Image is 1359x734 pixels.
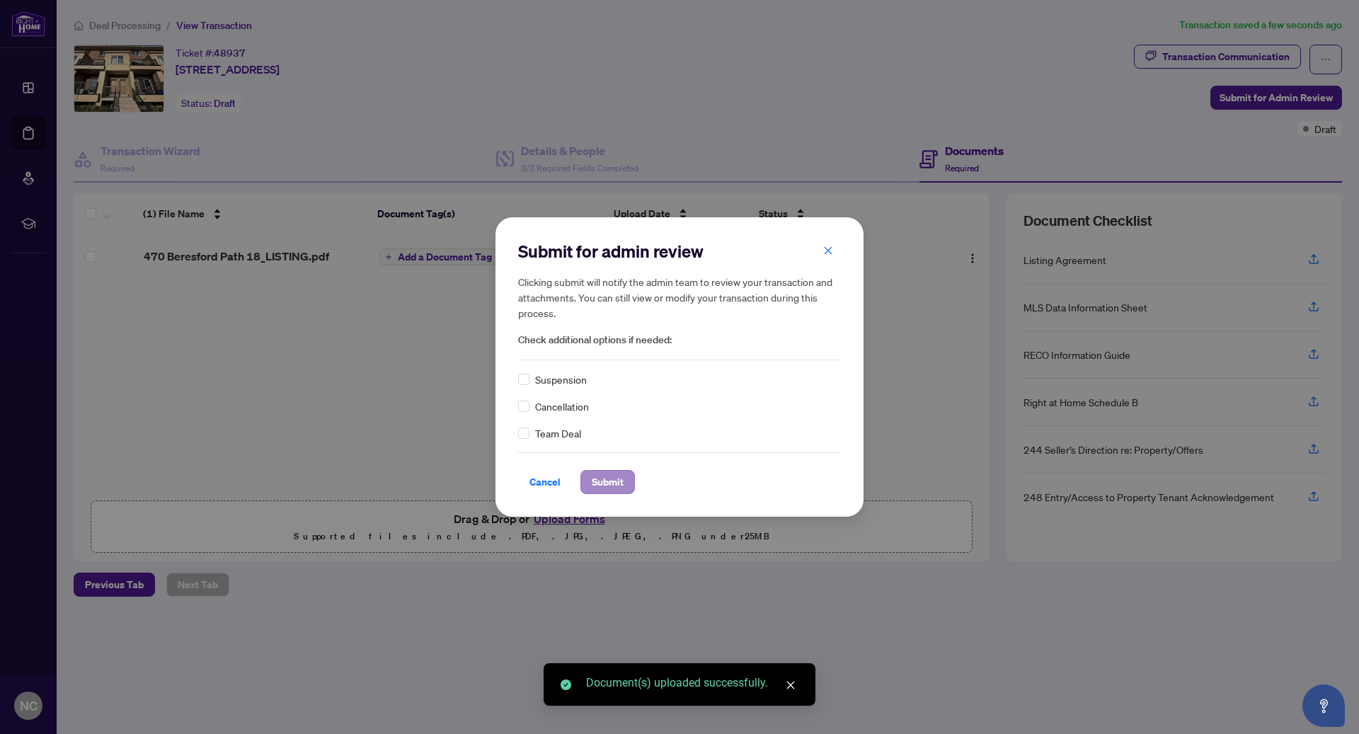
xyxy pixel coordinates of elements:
[535,425,581,441] span: Team Deal
[535,372,587,387] span: Suspension
[529,471,561,493] span: Cancel
[518,470,572,494] button: Cancel
[823,246,833,256] span: close
[592,471,624,493] span: Submit
[518,332,841,348] span: Check additional options if needed:
[1302,684,1345,727] button: Open asap
[518,240,841,263] h2: Submit for admin review
[580,470,635,494] button: Submit
[561,679,571,690] span: check-circle
[586,675,798,692] div: Document(s) uploaded successfully.
[518,274,841,321] h5: Clicking submit will notify the admin team to review your transaction and attachments. You can st...
[783,677,798,693] a: Close
[786,680,796,690] span: close
[535,398,589,414] span: Cancellation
